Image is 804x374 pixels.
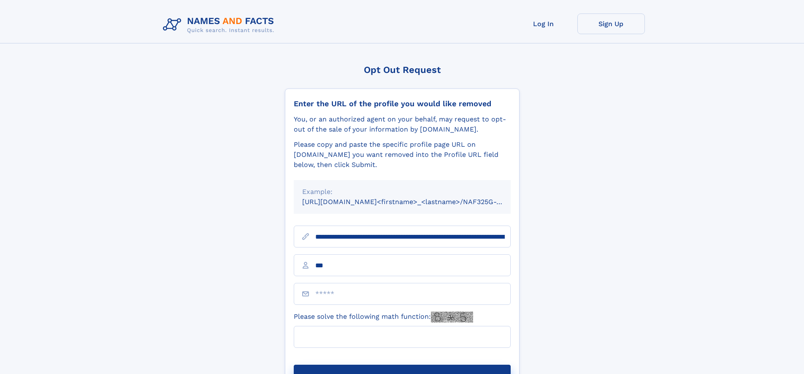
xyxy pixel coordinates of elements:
[510,13,577,34] a: Log In
[577,13,645,34] a: Sign Up
[160,13,281,36] img: Logo Names and Facts
[302,198,527,206] small: [URL][DOMAIN_NAME]<firstname>_<lastname>/NAF325G-xxxxxxxx
[285,65,520,75] div: Opt Out Request
[294,99,511,108] div: Enter the URL of the profile you would like removed
[294,140,511,170] div: Please copy and paste the specific profile page URL on [DOMAIN_NAME] you want removed into the Pr...
[302,187,502,197] div: Example:
[294,312,473,323] label: Please solve the following math function:
[294,114,511,135] div: You, or an authorized agent on your behalf, may request to opt-out of the sale of your informatio...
